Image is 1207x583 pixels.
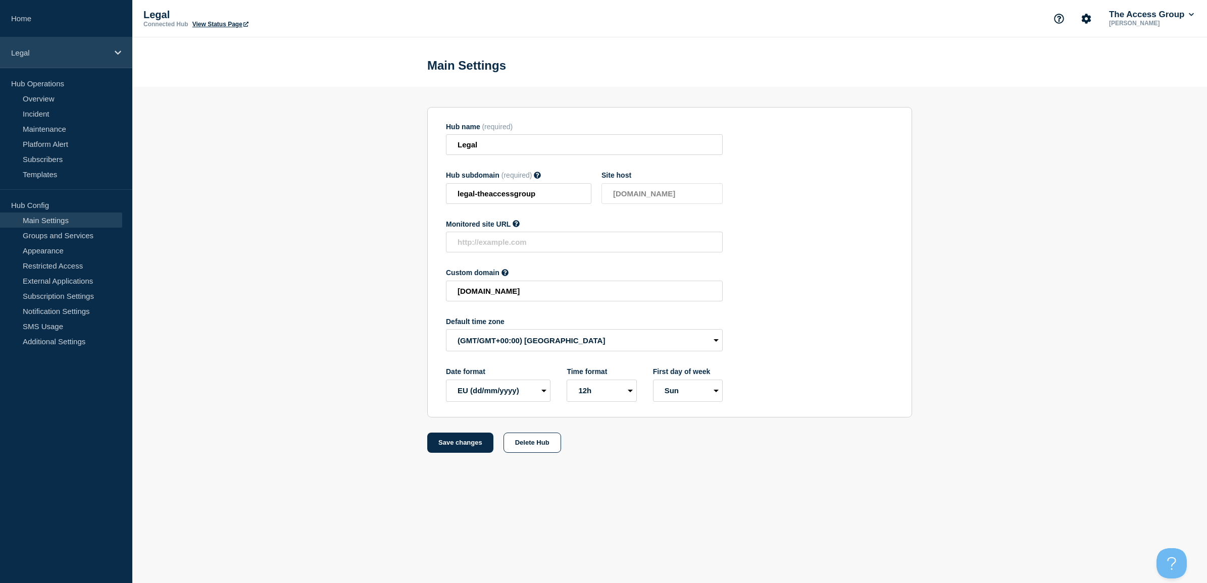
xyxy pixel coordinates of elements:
[446,380,550,402] select: Date format
[482,123,513,131] span: (required)
[1076,8,1097,29] button: Account settings
[567,380,636,402] select: Time format
[192,21,248,28] a: View Status Page
[446,329,723,351] select: Default time zone
[653,367,723,376] div: First day of week
[601,183,723,204] input: Site host
[446,220,511,228] span: Monitored site URL
[446,123,723,131] div: Hub name
[1107,20,1196,27] p: [PERSON_NAME]
[504,433,561,453] button: Delete Hub
[446,317,723,326] div: Default time zone
[446,232,723,252] input: http://example.com
[427,433,493,453] button: Save changes
[446,183,591,204] input: sample
[1048,8,1070,29] button: Support
[501,171,532,179] span: (required)
[446,367,550,376] div: Date format
[11,48,108,57] p: Legal
[1107,10,1196,20] button: The Access Group
[601,171,723,179] div: Site host
[143,21,188,28] p: Connected Hub
[653,380,723,402] select: First day of week
[1156,548,1187,578] iframe: Help Scout Beacon - Open
[567,367,636,376] div: Time format
[446,171,499,179] span: Hub subdomain
[446,134,723,155] input: Hub name
[143,9,345,21] p: Legal
[446,269,499,277] span: Custom domain
[427,59,506,73] h1: Main Settings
